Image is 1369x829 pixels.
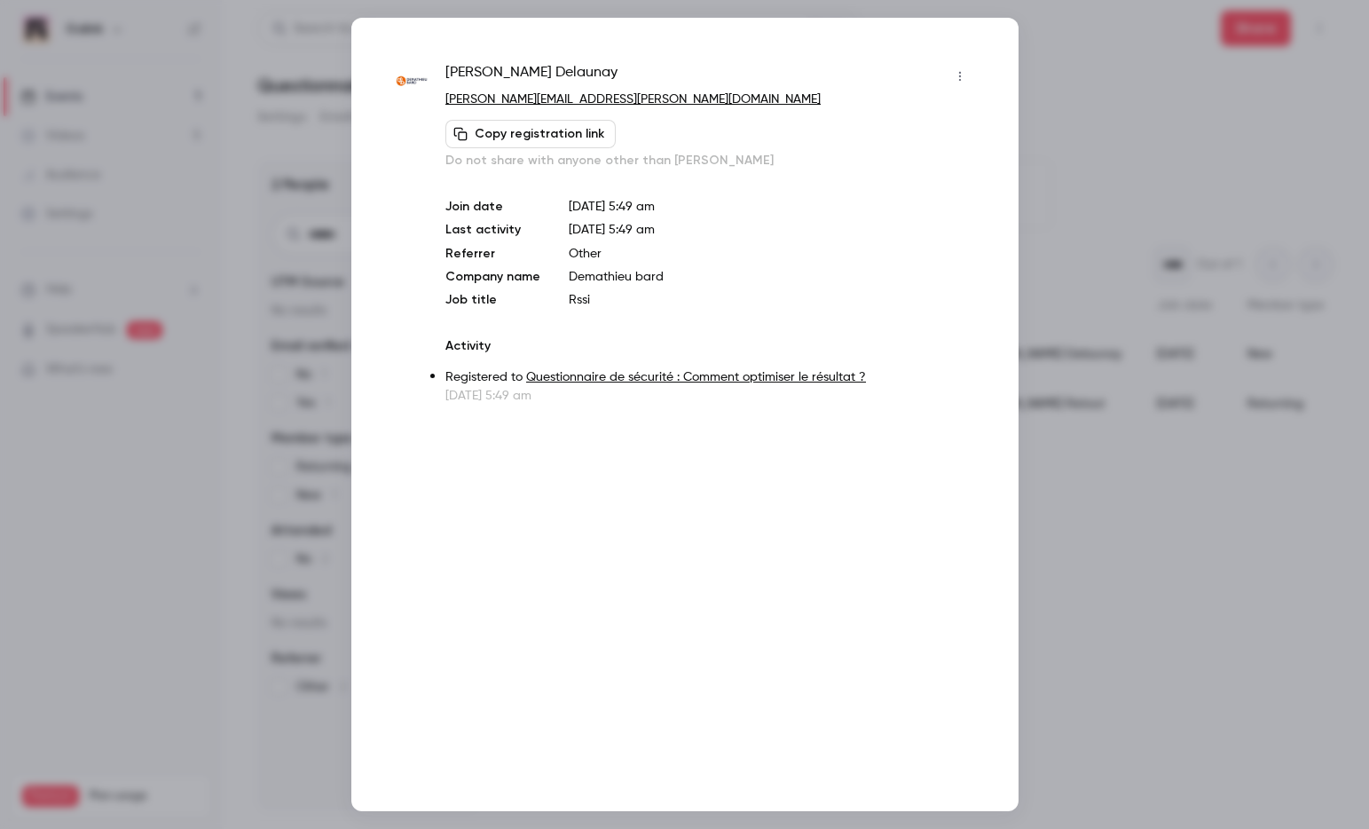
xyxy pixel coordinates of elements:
p: Registered to [445,368,973,387]
p: Last activity [445,221,540,240]
p: Company name [445,268,540,286]
p: Other [569,245,973,263]
p: [DATE] 5:49 am [569,198,973,216]
p: Activity [445,337,973,355]
p: Referrer [445,245,540,263]
a: [PERSON_NAME][EMAIL_ADDRESS][PERSON_NAME][DOMAIN_NAME] [445,93,821,106]
a: Questionnaire de sécurité : Comment optimiser le résultat ? [526,371,866,383]
button: Copy registration link [445,120,616,148]
span: [PERSON_NAME] Delaunay [445,62,618,91]
p: Join date [445,198,540,216]
p: Job title [445,291,540,309]
p: [DATE] 5:49 am [445,387,973,405]
img: demathieu-bard.fr [396,64,429,97]
span: [DATE] 5:49 am [569,224,655,236]
p: Demathieu bard [569,268,973,286]
p: Rssi [569,291,973,309]
p: Do not share with anyone other than [PERSON_NAME] [445,152,973,170]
